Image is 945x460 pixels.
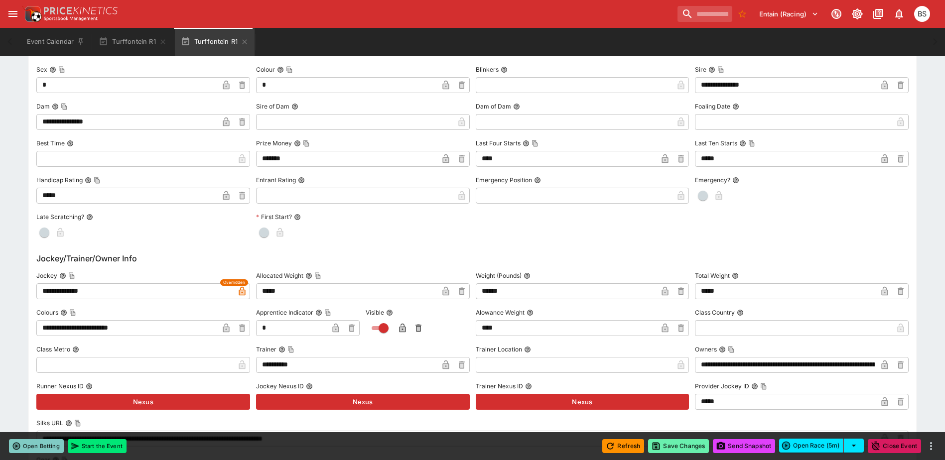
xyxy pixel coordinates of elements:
p: Owners [695,345,717,353]
button: Dam of Dam [513,103,520,110]
button: Copy To Clipboard [532,140,539,147]
span: Overridden [223,279,245,286]
p: Trainer Nexus ID [476,382,523,390]
button: Nexus [476,394,689,410]
p: Trainer Location [476,345,522,353]
button: SireCopy To Clipboard [708,66,715,73]
p: Emergency? [695,176,730,184]
button: Open Race (5m) [779,439,844,453]
button: Send Snapshot [713,439,775,453]
button: Copy To Clipboard [314,272,321,279]
p: Colours [36,308,58,317]
button: Last Four StartsCopy To Clipboard [523,140,530,147]
button: Copy To Clipboard [58,66,65,73]
button: Copy To Clipboard [287,346,294,353]
button: Class Metro [72,346,79,353]
button: Best Time [67,140,74,147]
p: Sex [36,65,47,74]
input: search [677,6,732,22]
button: select merge strategy [844,439,864,453]
p: Class Metro [36,345,70,353]
button: Start the Event [68,439,127,453]
p: Provider Jockey ID [695,382,749,390]
p: Sire [695,65,706,74]
button: open drawer [4,5,22,23]
p: Runner Nexus ID [36,382,84,390]
button: Apprentice IndicatorCopy To Clipboard [315,309,322,316]
button: Last Ten StartsCopy To Clipboard [739,140,746,147]
button: Foaling Date [732,103,739,110]
p: Visible [366,308,384,317]
p: Jockey [36,271,57,280]
button: ColourCopy To Clipboard [277,66,284,73]
button: JockeyCopy To Clipboard [59,272,66,279]
p: Last Four Starts [476,139,521,147]
button: Nexus [36,394,250,410]
button: TrainerCopy To Clipboard [278,346,285,353]
button: Weight (Pounds) [524,272,531,279]
p: Allocated Weight [256,271,303,280]
h6: Jockey/Trainer/Owner Info [36,252,909,264]
button: Open Betting [9,439,64,453]
p: Sire of Dam [256,102,289,111]
button: Save Changes [648,439,709,453]
p: Class Country [695,308,735,317]
p: Late Scratching? [36,213,84,221]
button: Copy To Clipboard [286,66,293,73]
button: Turffontein R1 [93,28,172,56]
button: Emergency Position [534,177,541,184]
p: Apprentice Indicator [256,308,313,317]
button: First Start? [294,214,301,221]
div: Brendan Scoble [914,6,930,22]
p: Prize Money [256,139,292,147]
button: Copy To Clipboard [74,420,81,427]
button: Copy To Clipboard [717,66,724,73]
button: Turffontein R1 [175,28,255,56]
button: Class Country [737,309,744,316]
button: Copy To Clipboard [94,177,101,184]
p: First Start? [256,213,292,221]
button: Total Weight [732,272,739,279]
button: Provider Jockey IDCopy To Clipboard [751,383,758,390]
button: Close Event [868,439,921,453]
p: Entrant Rating [256,176,296,184]
button: Copy To Clipboard [748,140,755,147]
button: Copy To Clipboard [728,346,735,353]
button: Copy To Clipboard [69,309,76,316]
img: Sportsbook Management [44,16,98,21]
button: Trainer Nexus ID [525,383,532,390]
p: Colour [256,65,275,74]
button: Runner Nexus ID [86,383,93,390]
button: ColoursCopy To Clipboard [60,309,67,316]
button: Connected to PK [827,5,845,23]
button: Jockey Nexus ID [306,383,313,390]
button: Copy To Clipboard [324,309,331,316]
img: PriceKinetics Logo [22,4,42,24]
button: Sire of Dam [291,103,298,110]
p: Blinkers [476,65,499,74]
p: Last Ten Starts [695,139,737,147]
button: Refresh [602,439,644,453]
p: Silks URL [36,419,63,427]
p: Jockey Nexus ID [256,382,304,390]
button: Prize MoneyCopy To Clipboard [294,140,301,147]
button: more [925,440,937,452]
p: Dam of Dam [476,102,511,111]
button: Copy To Clipboard [68,272,75,279]
button: Nexus [256,394,470,410]
p: Total Weight [695,271,730,280]
button: Toggle light/dark mode [848,5,866,23]
button: Handicap RatingCopy To Clipboard [85,177,92,184]
button: OwnersCopy To Clipboard [719,346,726,353]
button: Copy To Clipboard [61,103,68,110]
p: Trainer [256,345,276,353]
img: PriceKinetics [44,7,118,14]
button: Alowance Weight [527,309,534,316]
button: Copy To Clipboard [760,383,767,390]
p: Alowance Weight [476,308,525,317]
button: Late Scratching? [86,214,93,221]
p: Weight (Pounds) [476,271,522,280]
button: Silks URLCopy To Clipboard [65,420,72,427]
p: Handicap Rating [36,176,83,184]
div: split button [779,439,864,453]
